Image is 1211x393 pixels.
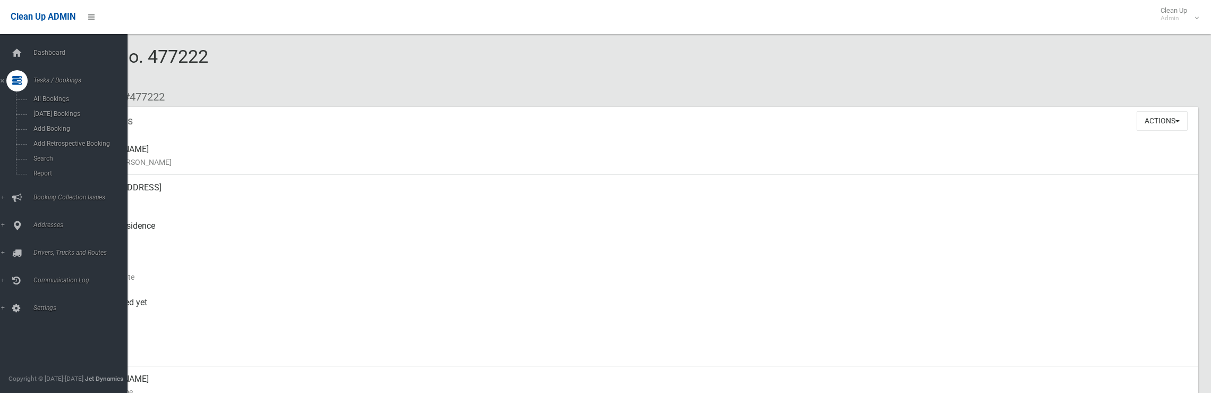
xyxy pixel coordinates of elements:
[30,140,126,147] span: Add Retrospective Booking
[85,175,1190,213] div: [STREET_ADDRESS]
[85,252,1190,290] div: [DATE]
[30,77,136,84] span: Tasks / Bookings
[116,87,165,107] li: #477222
[30,125,126,132] span: Add Booking
[9,375,83,382] span: Copyright © [DATE]-[DATE]
[11,12,75,22] span: Clean Up ADMIN
[85,328,1190,366] div: [DATE]
[85,232,1190,245] small: Pickup Point
[30,155,126,162] span: Search
[30,194,136,201] span: Booking Collection Issues
[85,347,1190,360] small: Zone
[85,271,1190,283] small: Collection Date
[85,213,1190,252] div: Front of Residence
[30,221,136,229] span: Addresses
[30,49,136,56] span: Dashboard
[30,95,126,103] span: All Bookings
[30,277,136,284] span: Communication Log
[85,290,1190,328] div: Not collected yet
[1155,6,1198,22] span: Clean Up
[47,46,208,87] span: Booking No. 477222
[30,304,136,312] span: Settings
[30,110,126,118] span: [DATE] Bookings
[1137,111,1188,131] button: Actions
[1161,14,1187,22] small: Admin
[85,375,123,382] strong: Jet Dynamics
[30,170,126,177] span: Report
[85,194,1190,207] small: Address
[30,249,136,256] span: Drivers, Trucks and Routes
[85,309,1190,322] small: Collected At
[85,156,1190,169] small: Name of [PERSON_NAME]
[85,137,1190,175] div: [PERSON_NAME]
